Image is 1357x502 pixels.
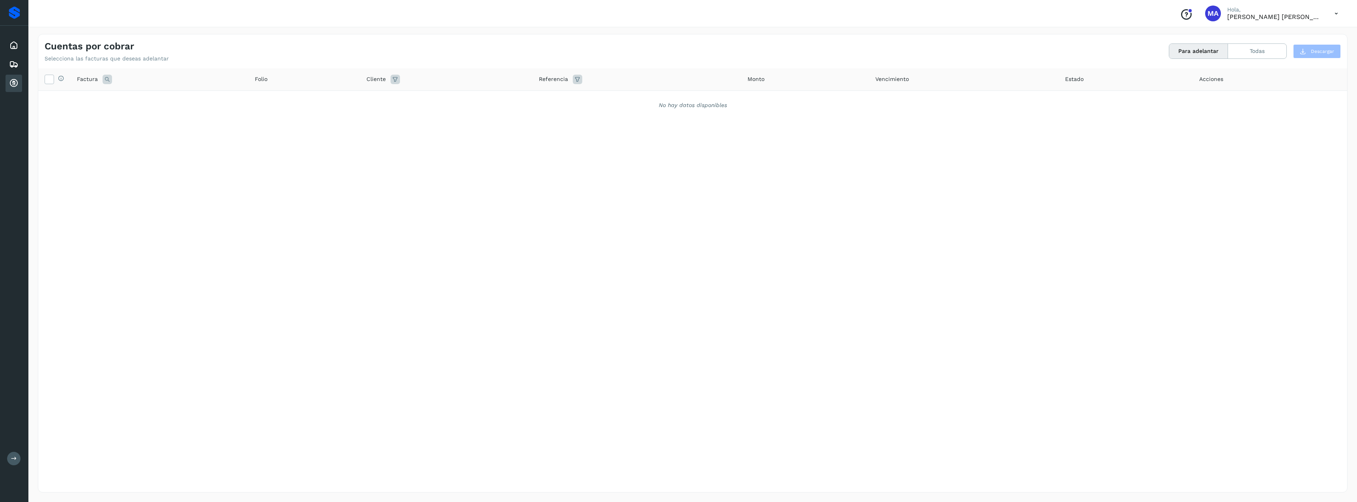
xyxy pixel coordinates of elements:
[45,55,169,62] p: Selecciona las facturas que deseas adelantar
[875,75,909,83] span: Vencimiento
[6,37,22,54] div: Inicio
[1293,44,1341,58] button: Descargar
[1169,44,1228,58] button: Para adelantar
[539,75,568,83] span: Referencia
[1227,6,1322,13] p: Hola,
[49,101,1337,109] div: No hay datos disponibles
[1311,48,1334,55] span: Descargar
[748,75,764,83] span: Monto
[77,75,98,83] span: Factura
[1065,75,1084,83] span: Estado
[6,75,22,92] div: Cuentas por cobrar
[1227,13,1322,21] p: Marco Antonio Ortiz Jurado
[366,75,386,83] span: Cliente
[6,56,22,73] div: Embarques
[1199,75,1223,83] span: Acciones
[255,75,267,83] span: Folio
[45,41,134,52] h4: Cuentas por cobrar
[1228,44,1286,58] button: Todas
